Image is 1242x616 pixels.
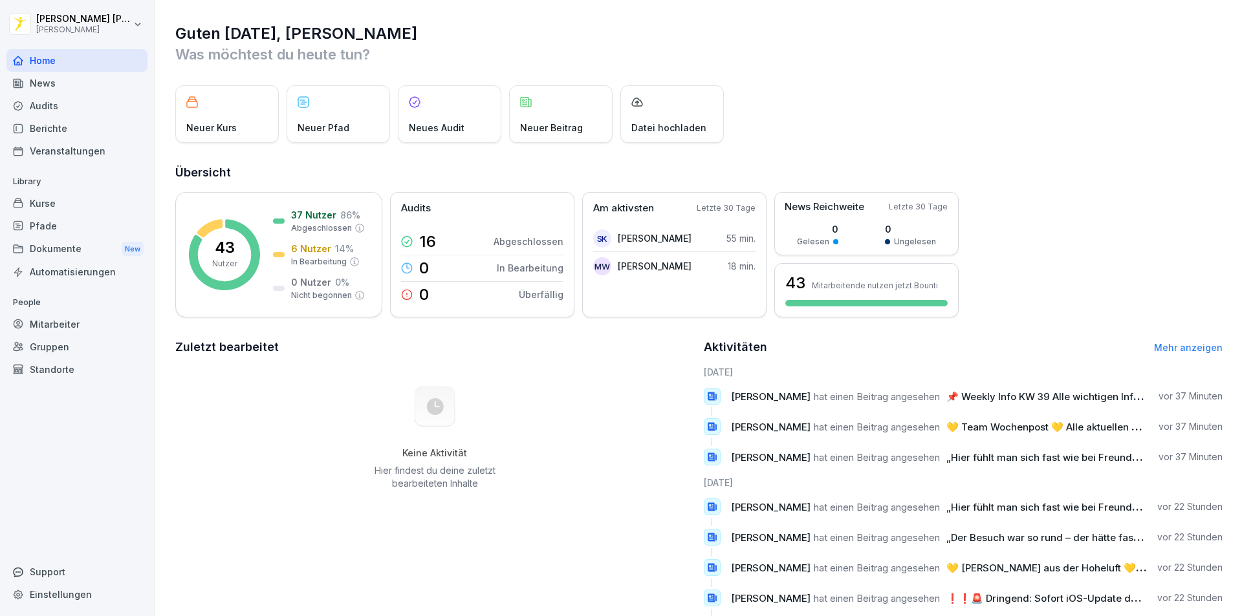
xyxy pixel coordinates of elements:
[186,121,237,134] p: Neuer Kurs
[726,231,756,245] p: 55 min.
[291,208,336,222] p: 37 Nutzer
[1157,531,1223,544] p: vor 22 Stunden
[814,592,940,604] span: hat einen Beitrag angesehen
[1159,420,1223,433] p: vor 37 Minuten
[631,121,706,134] p: Datei hochladen
[593,229,611,248] div: SK
[175,164,1223,182] h2: Übersicht
[814,501,940,513] span: hat einen Beitrag angesehen
[731,390,811,403] span: [PERSON_NAME]
[6,237,147,261] a: DokumenteNew
[697,202,756,214] p: Letzte 30 Tage
[409,121,464,134] p: Neues Audit
[728,259,756,273] p: 18 min.
[593,257,611,275] div: MW
[885,222,936,236] p: 0
[704,338,767,356] h2: Aktivitäten
[814,531,940,544] span: hat einen Beitrag angesehen
[6,117,147,140] a: Berichte
[618,259,692,273] p: [PERSON_NAME]
[814,421,940,433] span: hat einen Beitrag angesehen
[6,358,147,381] a: Standorte
[785,272,805,294] h3: 43
[369,447,500,459] h5: Keine Aktivität
[731,421,811,433] span: [PERSON_NAME]
[419,287,429,303] p: 0
[1157,561,1223,574] p: vor 22 Stunden
[731,501,811,513] span: [PERSON_NAME]
[6,260,147,283] a: Automatisierungen
[731,592,811,604] span: [PERSON_NAME]
[6,237,147,261] div: Dokumente
[785,200,864,215] p: News Reichweite
[797,222,838,236] p: 0
[6,215,147,237] a: Pfade
[519,288,563,301] p: Überfällig
[1157,591,1223,604] p: vor 22 Stunden
[6,560,147,583] div: Support
[1159,390,1223,403] p: vor 37 Minuten
[298,121,349,134] p: Neuer Pfad
[6,583,147,606] a: Einstellungen
[593,201,654,216] p: Am aktivsten
[291,290,352,301] p: Nicht begonnen
[889,201,948,213] p: Letzte 30 Tage
[1154,342,1223,353] a: Mehr anzeigen
[36,14,131,25] p: [PERSON_NAME] [PERSON_NAME]
[6,292,147,313] p: People
[419,260,429,276] p: 0
[335,275,349,289] p: 0 %
[6,192,147,215] a: Kurse
[1157,500,1223,513] p: vor 22 Stunden
[291,242,331,255] p: 6 Nutzer
[212,258,237,270] p: Nutzer
[731,562,811,574] span: [PERSON_NAME]
[731,451,811,463] span: [PERSON_NAME]
[36,25,131,34] p: [PERSON_NAME]
[369,464,500,490] p: Hier findest du deine zuletzt bearbeiteten Inhalte
[6,94,147,117] a: Audits
[797,236,829,248] p: Gelesen
[6,49,147,72] div: Home
[894,236,936,248] p: Ungelesen
[1159,451,1223,463] p: vor 37 Minuten
[814,390,940,403] span: hat einen Beitrag angesehen
[812,281,938,290] p: Mitarbeitende nutzen jetzt Bounti
[814,451,940,463] span: hat einen Beitrag angesehen
[291,256,347,268] p: In Bearbeitung
[340,208,360,222] p: 86 %
[419,234,436,250] p: 16
[497,261,563,275] p: In Bearbeitung
[291,222,352,234] p: Abgeschlossen
[814,562,940,574] span: hat einen Beitrag angesehen
[401,201,431,216] p: Audits
[520,121,583,134] p: Neuer Beitrag
[175,23,1223,44] h1: Guten [DATE], [PERSON_NAME]
[618,231,692,245] p: [PERSON_NAME]
[175,44,1223,65] p: Was möchtest du heute tun?
[704,365,1223,379] h6: [DATE]
[494,235,563,248] p: Abgeschlossen
[6,171,147,192] p: Library
[6,335,147,358] a: Gruppen
[6,140,147,162] a: Veranstaltungen
[704,476,1223,489] h6: [DATE]
[175,338,695,356] h2: Zuletzt bearbeitet
[6,72,147,94] a: News
[122,242,144,257] div: New
[215,240,235,255] p: 43
[6,313,147,335] a: Mitarbeiter
[291,275,331,289] p: 0 Nutzer
[731,531,811,544] span: [PERSON_NAME]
